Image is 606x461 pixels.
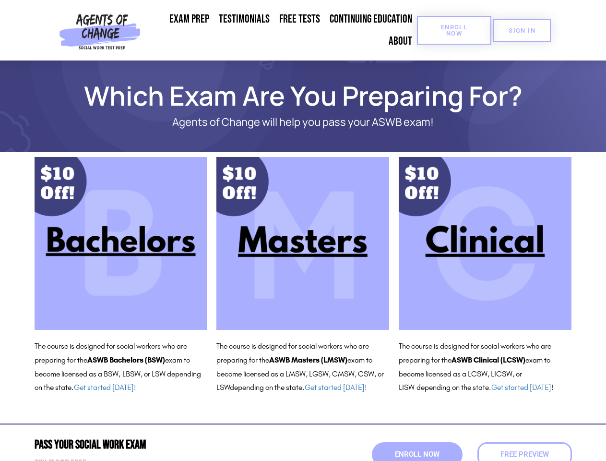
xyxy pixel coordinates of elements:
[489,383,553,392] span: . !
[214,8,274,30] a: Testimonials
[509,27,535,34] span: SIGN IN
[274,8,325,30] a: Free Tests
[325,8,417,30] a: Continuing Education
[416,383,489,392] span: depending on the state
[493,19,551,42] a: SIGN IN
[230,383,367,392] span: depending on the state.
[500,451,549,458] span: Free Preview
[35,439,298,451] h2: Pass Your Social Work Exam
[87,355,165,364] b: ASWB Bachelors (BSW)
[144,8,417,52] nav: Menu
[165,8,214,30] a: Exam Prep
[432,24,476,36] span: Enroll Now
[384,30,417,52] a: About
[399,340,571,395] p: The course is designed for social workers who are preparing for the exam to become licensed as a ...
[269,355,347,364] b: ASWB Masters (LMSW)
[417,16,491,45] a: Enroll Now
[491,383,551,392] a: Get started [DATE]
[216,340,389,395] p: The course is designed for social workers who are preparing for the exam to become licensed as a ...
[395,451,440,458] span: Enroll Now
[30,85,577,107] h1: Which Exam Are You Preparing For?
[305,383,367,392] a: Get started [DATE]!
[68,116,538,128] p: Agents of Change will help you pass your ASWB exam!
[74,383,136,392] a: Get started [DATE]!
[35,340,207,395] p: The course is designed for social workers who are preparing for the exam to become licensed as a ...
[452,355,525,364] b: ASWB Clinical (LCSW)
